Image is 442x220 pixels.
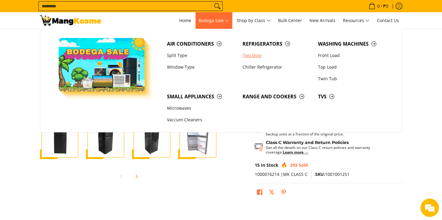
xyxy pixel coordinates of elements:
img: Condura 8.2 Cu.Ft. Top Freezer Inverter Refrigerator, Midnight Slate Gray CTF88i (Class C)-2 [86,119,126,159]
span: Range and Cookers [242,93,312,101]
nav: Main Menu [107,12,402,29]
a: Refrigerators [239,38,315,50]
a: Small Appliances [164,91,239,102]
img: Condura 8.2 Cu.Ft. Top Freezer Inverter Refrigerator, Midnight Slate Gray CTF88i (Class C)-4 [178,119,218,159]
p: Great value for businesses or thrifty buyers. Perfect for non-display use, backup units at a frac... [266,127,396,136]
span: 293 [290,162,297,168]
span: Sold [299,162,308,168]
a: New Arrivals [306,12,339,29]
span: We're online! [36,69,85,131]
a: Vaccum Cleaners [164,114,239,126]
span: Refrigerators [242,40,312,48]
button: Search [212,2,222,11]
span: Small Appliances [167,93,236,101]
a: Shop by Class [234,12,274,29]
strong: Class C Warranty and Return Policies [266,140,349,145]
p: Get all the details on our Class C return policies and warranty coverage. [266,145,396,154]
a: Window Type [164,61,239,73]
span: ₱0 [382,4,389,8]
a: Pin on Pinterest [279,188,288,198]
span: Bodega Sale [199,17,229,25]
a: Post on X [267,188,276,198]
a: Range and Cookers [239,91,315,102]
span: New Arrivals [309,17,335,23]
a: Washing Machines [315,38,390,50]
span: 15 [255,162,260,168]
img: Condura 8.2 Cu.Ft. Top Freezer Inverter Refrigerator, Midnight Slate G | Mang Kosme [40,15,101,26]
a: Top Load [315,61,390,73]
a: Resources [340,12,373,29]
span: Shop by Class [237,17,271,25]
a: Home [176,12,194,29]
span: Air Conditioners [167,40,236,48]
span: 1000016214 |MK CLASS C [255,171,308,177]
div: Chat with us now [32,34,103,42]
button: Next [130,170,143,183]
div: Minimize live chat window [101,3,115,18]
a: Chiller Refrigerator [239,61,315,73]
span: TVs [318,93,387,101]
a: Two Door [239,50,315,61]
a: Air Conditioners [164,38,239,50]
a: Front Load [315,50,390,61]
a: Microwaves [164,103,239,114]
span: SKU: [315,171,325,177]
a: Split Type [164,50,239,61]
img: Condura 8.2 Cu.Ft. Top Freezer Inverter Refrigerator, Midnight Slate Gray CTF88i (Class C)-3 [132,119,172,159]
span: Resources [343,17,370,25]
span: Home [179,17,191,23]
a: TVs [315,91,390,102]
textarea: Type your message and hit 'Enter' [3,151,117,173]
img: Bodega Sale [59,38,145,92]
img: Condura 8.2 Cu.Ft. Top Freezer Inverter Refrigerator, Midnight Slate Gray CTF88i (Class C)-1 [40,119,80,159]
span: Contact Us [377,17,399,23]
span: Bulk Center [278,17,302,23]
a: Learn more → [283,150,308,155]
a: Share on Facebook [255,188,264,198]
a: Bodega Sale [196,12,232,29]
span: Washing Machines [318,40,387,48]
span: 1001001251 [315,171,350,177]
span: In Stock [261,162,278,168]
a: Contact Us [374,12,402,29]
a: Bulk Center [275,12,305,29]
a: Twin Tub [315,73,390,85]
span: • [367,3,390,9]
span: 0 [376,4,381,8]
